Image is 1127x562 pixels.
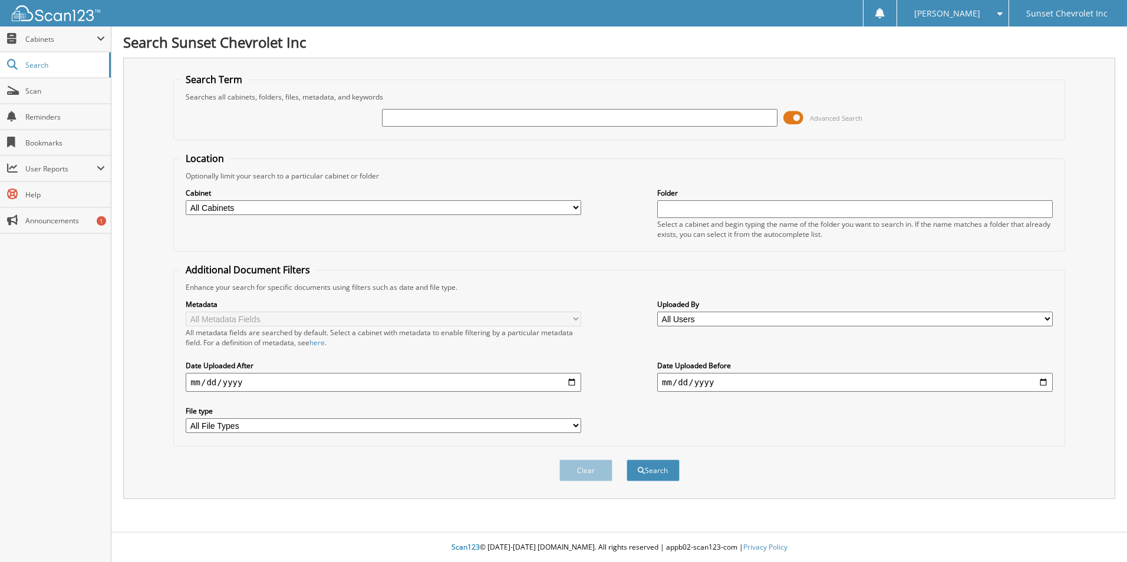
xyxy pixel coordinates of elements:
h1: Search Sunset Chevrolet Inc [123,32,1115,52]
span: Bookmarks [25,138,105,148]
span: User Reports [25,164,97,174]
div: All metadata fields are searched by default. Select a cabinet with metadata to enable filtering b... [186,328,581,348]
label: Date Uploaded Before [657,361,1053,371]
span: Help [25,190,105,200]
label: Cabinet [186,188,581,198]
span: Reminders [25,112,105,122]
label: Metadata [186,299,581,309]
div: Optionally limit your search to a particular cabinet or folder [180,171,1059,181]
label: Uploaded By [657,299,1053,309]
div: Enhance your search for specific documents using filters such as date and file type. [180,282,1059,292]
span: Announcements [25,216,105,226]
span: Cabinets [25,34,97,44]
legend: Search Term [180,73,248,86]
div: Select a cabinet and begin typing the name of the folder you want to search in. If the name match... [657,219,1053,239]
span: Search [25,60,103,70]
legend: Location [180,152,230,165]
span: Advanced Search [810,114,862,123]
div: © [DATE]-[DATE] [DOMAIN_NAME]. All rights reserved | appb02-scan123-com | [111,533,1127,562]
span: Scan [25,86,105,96]
a: here [309,338,325,348]
label: File type [186,406,581,416]
div: 1 [97,216,106,226]
label: Date Uploaded After [186,361,581,371]
div: Searches all cabinets, folders, files, metadata, and keywords [180,92,1059,102]
button: Clear [559,459,612,481]
span: Scan123 [452,542,480,552]
a: Privacy Policy [743,542,787,552]
input: end [657,373,1053,392]
input: start [186,373,581,392]
span: [PERSON_NAME] [914,10,980,17]
button: Search [627,459,680,481]
label: Folder [657,188,1053,198]
span: Sunset Chevrolet Inc [1026,10,1108,17]
legend: Additional Document Filters [180,263,316,276]
img: scan123-logo-white.svg [12,5,100,21]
